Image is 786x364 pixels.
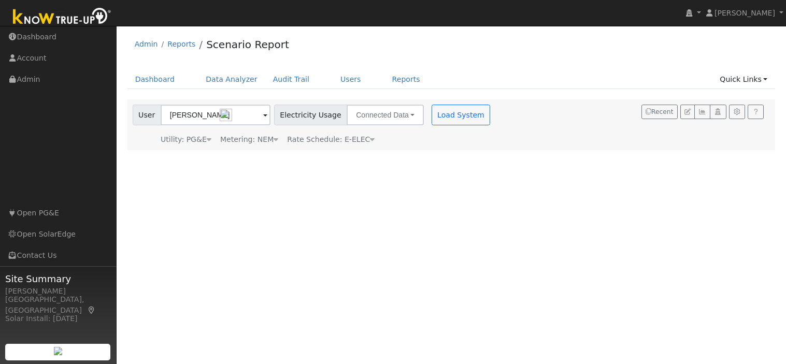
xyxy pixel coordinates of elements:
span: Electricity Usage [274,105,347,125]
div: [GEOGRAPHIC_DATA], [GEOGRAPHIC_DATA] [5,294,111,316]
a: Reports [167,40,195,48]
button: Load System [432,105,491,125]
a: Data Analyzer [198,70,265,89]
input: Select a User [161,105,270,125]
span: [PERSON_NAME] [714,9,775,17]
a: Quick Links [712,70,775,89]
div: Metering: NEM [220,134,278,145]
a: Map [87,306,96,314]
div: [PERSON_NAME] [5,286,111,297]
span: Site Summary [5,272,111,286]
button: Edit User [680,105,695,119]
a: Audit Trail [265,70,317,89]
a: Help Link [748,105,764,119]
img: npw-badge-icon-locked.svg [220,109,232,121]
a: Reports [384,70,428,89]
a: Dashboard [127,70,183,89]
button: Recent [641,105,678,119]
span: Alias: H2ETOUCN [287,135,375,143]
a: Users [333,70,369,89]
button: Settings [729,105,745,119]
button: Multi-Series Graph [694,105,710,119]
button: Connected Data [347,105,424,125]
img: Know True-Up [8,6,117,29]
button: Login As [710,105,726,119]
img: retrieve [54,347,62,355]
div: Utility: PG&E [161,134,211,145]
a: Admin [135,40,158,48]
div: Solar Install: [DATE] [5,313,111,324]
a: Scenario Report [206,38,289,51]
span: User [133,105,161,125]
